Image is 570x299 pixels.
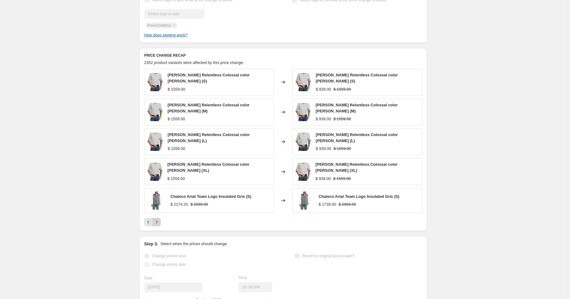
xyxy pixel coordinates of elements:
[316,116,331,122] div: $ 939.00
[316,176,331,182] div: $ 939.00
[238,275,247,280] span: Time
[316,132,398,143] span: [PERSON_NAME] Relentless Colossal color [PERSON_NAME] (L)
[333,176,351,182] strike: $ 1559.00
[167,176,185,182] div: $ 1559.00
[144,53,422,58] h6: PRICE CHANGE RECAP
[144,33,187,37] a: How does tagging work?
[147,73,163,91] img: F20_MNS_WEST_Gaglione_10033017_front_80x.png
[296,191,314,210] img: 1_80x.png
[296,133,311,151] img: F20_MNS_WEST_Gaglione_10033017_front_80x.png
[316,162,398,173] span: [PERSON_NAME] Relentless Colossal color [PERSON_NAME] (XL)
[333,116,351,122] strike: $ 1559.00
[168,132,250,143] span: [PERSON_NAME] Relentless Colossal color [PERSON_NAME] (L)
[316,73,398,83] span: [PERSON_NAME] Relentless Colossal color [PERSON_NAME] (S)
[316,86,331,92] div: $ 939.00
[167,162,250,173] span: [PERSON_NAME] Relentless Colossal color [PERSON_NAME] (XL)
[238,282,272,292] input: 12:00
[167,116,185,122] div: $ 1559.00
[333,86,351,92] strike: $ 1559.00
[144,276,152,280] span: Date
[302,254,355,258] span: Revert to original prices later?
[316,103,398,113] span: [PERSON_NAME] Relentless Colossal color [PERSON_NAME] (M)
[168,146,185,152] div: $ 1559.00
[144,282,202,292] input: 10/10/2025
[147,191,166,210] img: 1_80x.png
[316,146,331,152] div: $ 939.00
[333,146,351,152] strike: $ 1559.00
[319,201,336,208] div: $ 1739.00
[296,103,311,121] img: F20_MNS_WEST_Gaglione_10033017_front_80x.png
[144,60,244,65] span: 2352 product variants were affected by this price change:
[144,241,158,247] h2: Step 3.
[161,241,227,247] p: Select when the prices should change
[144,218,153,226] button: Previous
[144,9,205,19] input: Select tags to add
[339,201,356,208] strike: $ 2899.00
[319,194,399,199] span: Chaleco Ariat Team Logo Insulated Gris (S)
[147,163,163,181] img: F20_MNS_WEST_Gaglione_10033017_front_80x.png
[144,218,161,226] nav: Pagination
[168,86,185,92] div: $ 1559.00
[152,254,186,258] span: Change prices now
[167,103,250,113] span: [PERSON_NAME] Relentless Colossal color [PERSON_NAME] (M)
[168,73,250,83] span: [PERSON_NAME] Relentless Colossal color [PERSON_NAME] (S)
[147,103,163,121] img: F20_MNS_WEST_Gaglione_10033017_front_80x.png
[147,133,163,151] img: F20_MNS_WEST_Gaglione_10033017_front_80x.png
[191,201,208,208] strike: $ 2899.00
[296,163,311,181] img: F20_MNS_WEST_Gaglione_10033017_front_80x.png
[296,73,311,91] img: F20_MNS_WEST_Gaglione_10033017_front_80x.png
[152,218,161,226] button: Next
[152,262,186,267] span: Change prices later
[171,201,188,208] div: $ 2174.25
[171,194,251,199] span: Chaleco Ariat Team Logo Insulated Gris (S)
